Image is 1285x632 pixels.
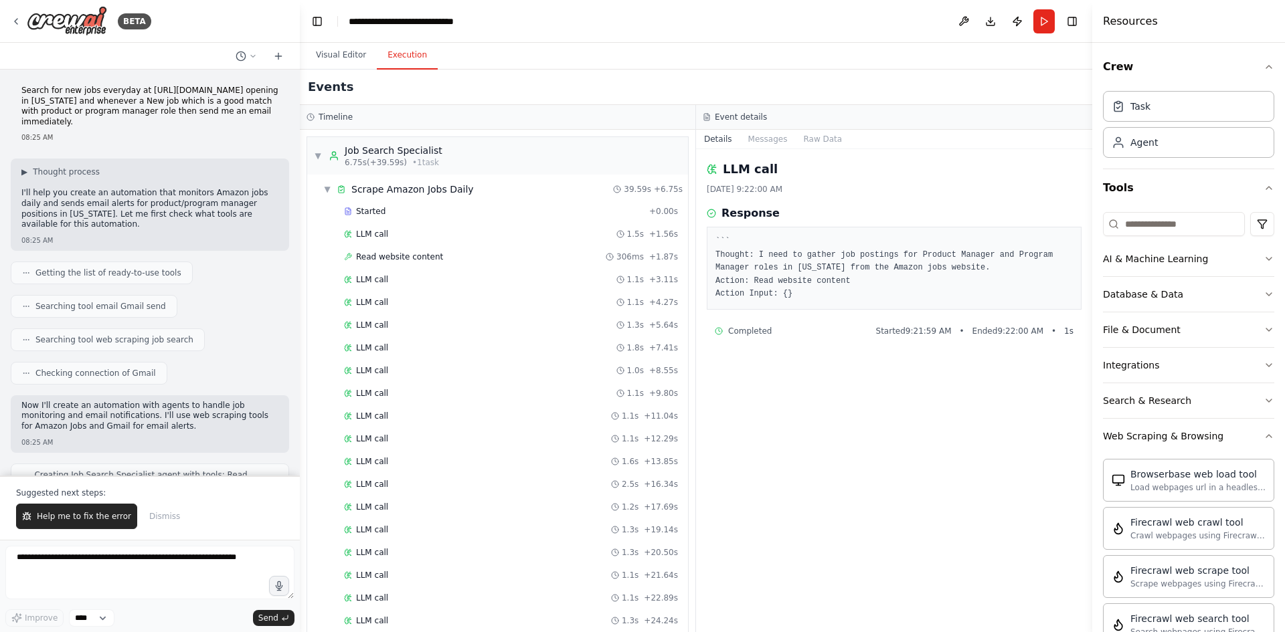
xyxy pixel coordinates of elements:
button: Details [696,130,740,148]
span: Read website content [356,251,443,262]
span: Getting the list of ready-to-use tools [35,268,181,278]
button: Search & Research [1103,383,1274,418]
span: LLM call [356,433,388,444]
span: 1.1s [627,388,644,399]
p: I'll help you create an automation that monitors Amazon jobs daily and sends email alerts for pro... [21,188,278,229]
button: Send [253,610,294,626]
button: Switch to previous chat [230,48,262,64]
button: Hide left sidebar [308,12,327,31]
button: Web Scraping & Browsing [1103,419,1274,453]
div: BETA [118,13,151,29]
h3: Response [721,205,780,221]
span: LLM call [356,297,388,308]
span: + 12.29s [644,433,678,444]
span: LLM call [356,411,388,421]
span: Checking connection of Gmail [35,368,156,379]
button: Help me to fix the error [16,504,137,529]
button: Visual Editor [305,41,377,70]
div: File & Document [1103,323,1181,336]
button: AI & Machine Learning [1103,241,1274,276]
span: LLM call [356,502,388,512]
span: Completed [728,326,772,336]
div: Crawl webpages using Firecrawl and return the contents [1130,530,1266,541]
div: 08:25 AM [21,235,278,245]
span: 1.1s [622,570,638,581]
button: Execution [377,41,438,70]
div: Search & Research [1103,394,1191,407]
span: + 16.34s [644,479,678,490]
span: • [1051,326,1056,336]
span: 1.5s [627,229,644,239]
img: FirecrawlScrapeWebsiteTool [1112,570,1125,583]
span: Searching tool web scraping job search [35,334,193,345]
span: 1.1s [622,433,638,444]
span: LLM call [356,615,388,626]
span: 1.8s [627,342,644,353]
span: 306ms [616,251,644,262]
button: ▶Thought process [21,167,100,177]
span: + 3.11s [649,274,678,285]
button: Start a new chat [268,48,289,64]
div: Job Search Specialist [345,144,442,157]
button: Dismiss [143,504,187,529]
button: Click to speak your automation idea [269,576,289,596]
img: BrowserbaseLoadTool [1112,473,1125,487]
span: + 5.64s [649,320,678,330]
button: File & Document [1103,312,1274,347]
span: + 1.56s [649,229,678,239]
button: Integrations [1103,348,1274,383]
span: + 7.41s [649,342,678,353]
span: + 20.50s [644,547,678,558]
h2: LLM call [723,160,778,179]
span: + 11.04s [644,411,678,421]
span: 1.1s [627,274,644,285]
span: + 1.87s [649,251,678,262]
span: • [959,326,964,336]
button: Tools [1103,169,1274,207]
span: + 13.85s [644,456,678,467]
span: ▼ [314,150,322,161]
button: Messages [740,130,796,148]
p: Suggested next steps: [16,488,284,498]
span: 1.3s [622,524,638,535]
span: LLM call [356,365,388,376]
nav: breadcrumb [349,15,454,28]
h3: Event details [715,112,767,122]
div: Database & Data [1103,288,1183,301]
span: LLM call [356,456,388,467]
span: 1.3s [627,320,644,330]
span: ▶ [21,167,27,177]
span: LLM call [356,320,388,330]
div: Web Scraping & Browsing [1103,429,1223,443]
span: 1.6s [622,456,638,467]
h4: Resources [1103,13,1158,29]
div: 08:25 AM [21,437,278,447]
span: 39.59s [624,184,651,195]
span: LLM call [356,479,388,490]
span: + 22.89s [644,593,678,603]
button: Database & Data [1103,277,1274,312]
span: LLM call [356,342,388,353]
span: LLM call [356,547,388,558]
span: Ended 9:22:00 AM [972,326,1043,336]
span: LLM call [356,524,388,535]
div: Firecrawl web crawl tool [1130,516,1266,529]
span: 6.75s (+39.59s) [345,157,407,168]
img: FirecrawlCrawlWebsiteTool [1112,522,1125,535]
div: Task [1130,100,1150,113]
span: 1.1s [627,297,644,308]
span: Improve [25,613,58,623]
div: Firecrawl web search tool [1130,612,1266,625]
span: ▼ [323,184,331,195]
p: Search for new jobs everyday at [URL][DOMAIN_NAME] opening in [US_STATE] and whenever a New job w... [21,86,278,127]
div: Firecrawl web scrape tool [1130,564,1266,577]
button: Raw Data [795,130,850,148]
span: 2.5s [622,479,638,490]
div: Scrape Amazon Jobs Daily [351,183,474,196]
p: Now I'll create an automation with agents to handle job monitoring and email notifications. I'll ... [21,401,278,432]
span: Dismiss [149,511,180,522]
div: [DATE] 9:22:00 AM [707,184,1082,195]
span: + 19.14s [644,524,678,535]
span: + 8.55s [649,365,678,376]
span: 1.1s [622,593,638,603]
